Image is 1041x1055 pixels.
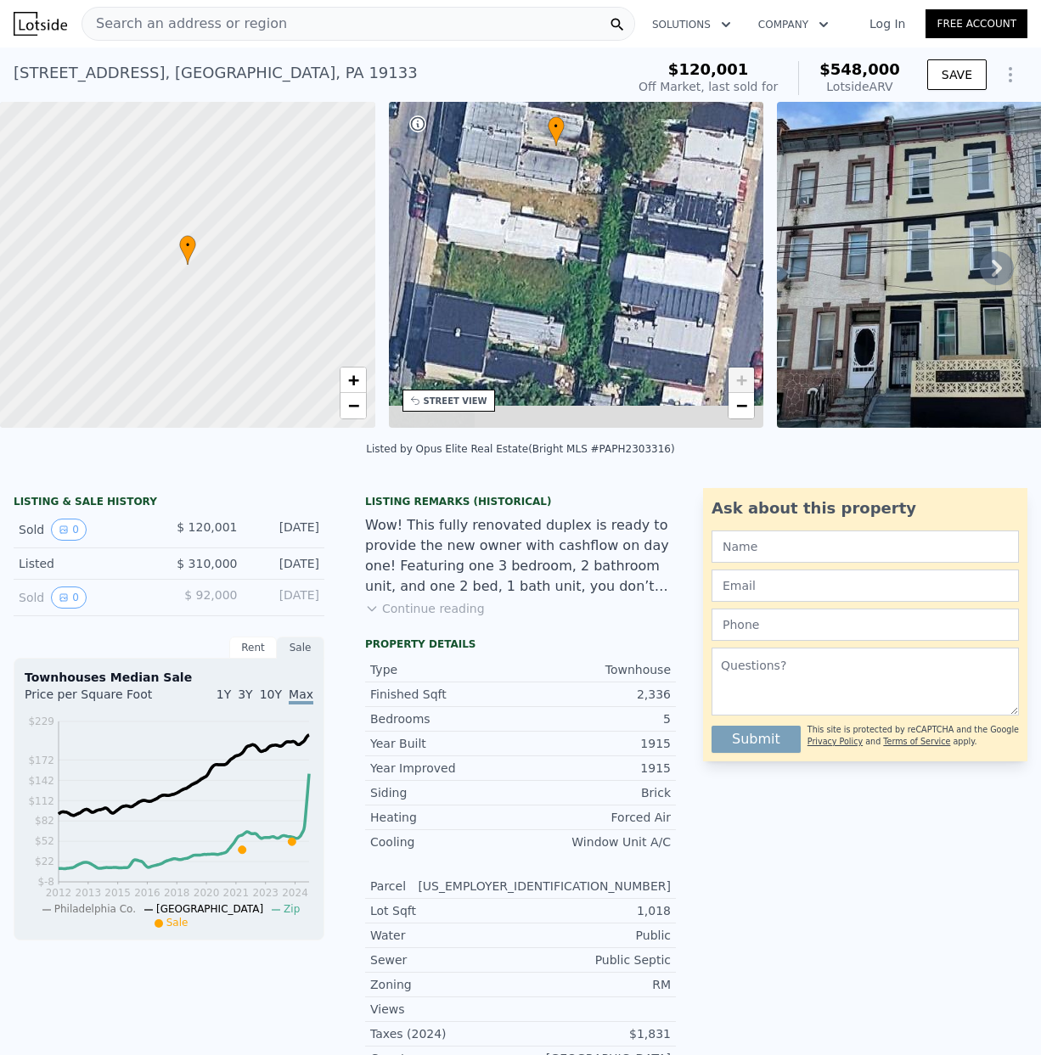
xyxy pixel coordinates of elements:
[194,887,220,899] tspan: 2020
[668,60,749,78] span: $120,001
[166,917,189,929] span: Sale
[156,903,263,915] span: [GEOGRAPHIC_DATA]
[28,775,54,787] tspan: $142
[370,902,520,919] div: Lot Sqft
[179,235,196,265] div: •
[926,9,1027,38] a: Free Account
[35,815,54,827] tspan: $82
[28,715,54,727] tspan: $229
[177,557,237,570] span: $ 310,000
[883,737,950,746] a: Terms of Service
[370,809,520,826] div: Heating
[807,719,1019,753] div: This site is protected by reCAPTCHA and the Google and apply.
[54,903,136,915] span: Philadelphia Co.
[520,686,671,703] div: 2,336
[164,887,190,899] tspan: 2018
[927,59,987,90] button: SAVE
[35,835,54,847] tspan: $52
[520,902,671,919] div: 1,018
[729,368,754,393] a: Zoom in
[365,637,676,651] div: Property details
[340,393,366,418] a: Zoom out
[14,12,67,36] img: Lotside
[260,687,282,701] span: 10Y
[217,687,231,701] span: 1Y
[520,951,671,968] div: Public Septic
[370,927,520,944] div: Water
[520,760,671,777] div: 1915
[46,887,72,899] tspan: 2012
[520,1025,671,1042] div: $1,831
[365,600,485,617] button: Continue reading
[28,755,54,766] tspan: $172
[76,887,102,899] tspan: 2013
[25,669,313,686] div: Townhouses Median Sale
[370,735,520,752] div: Year Built
[35,856,54,867] tspan: $22
[347,395,358,416] span: −
[365,515,676,597] div: Wow! This fully renovated duplex is ready to provide the new owner with cashflow on day one! Feat...
[184,588,237,602] span: $ 92,000
[134,887,160,899] tspan: 2016
[277,637,324,659] div: Sale
[736,369,747,390] span: +
[251,555,320,572] div: [DATE]
[370,1001,520,1018] div: Views
[548,119,565,134] span: •
[520,833,671,850] div: Window Unit A/C
[82,14,287,34] span: Search an address or region
[14,495,324,512] div: LISTING & SALE HISTORY
[712,530,1019,563] input: Name
[819,60,900,78] span: $548,000
[520,809,671,826] div: Forced Air
[370,833,520,850] div: Cooling
[238,687,252,701] span: 3Y
[366,443,674,455] div: Listed by Opus Elite Real Estate (Bright MLS #PAPH2303316)
[520,784,671,801] div: Brick
[520,710,671,727] div: 5
[807,737,863,746] a: Privacy Policy
[418,878,671,895] div: [US_EMPLOYER_IDENTIFICATION_NUMBER]
[736,395,747,416] span: −
[424,395,487,407] div: STREET VIEW
[745,9,842,40] button: Company
[729,393,754,418] a: Zoom out
[370,686,520,703] div: Finished Sqft
[993,58,1027,92] button: Show Options
[712,570,1019,602] input: Email
[548,116,565,146] div: •
[365,495,676,508] div: Listing Remarks (Historical)
[370,710,520,727] div: Bedrooms
[51,519,87,541] button: View historical data
[639,9,745,40] button: Solutions
[28,795,54,807] tspan: $112
[37,876,54,888] tspan: $-8
[282,887,308,899] tspan: 2024
[19,519,155,541] div: Sold
[347,369,358,390] span: +
[712,497,1019,520] div: Ask about this property
[639,78,778,95] div: Off Market, last sold for
[370,784,520,801] div: Siding
[370,976,520,993] div: Zoning
[340,368,366,393] a: Zoom in
[712,726,801,753] button: Submit
[370,760,520,777] div: Year Improved
[370,1025,520,1042] div: Taxes (2024)
[520,976,671,993] div: RM
[520,735,671,752] div: 1915
[284,903,300,915] span: Zip
[252,887,279,899] tspan: 2023
[223,887,250,899] tspan: 2021
[370,951,520,968] div: Sewer
[251,519,320,541] div: [DATE]
[370,878,418,895] div: Parcel
[19,586,155,609] div: Sold
[370,661,520,678] div: Type
[104,887,131,899] tspan: 2015
[520,661,671,678] div: Townhouse
[251,586,320,609] div: [DATE]
[25,686,169,713] div: Price per Square Foot
[179,238,196,253] span: •
[520,927,671,944] div: Public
